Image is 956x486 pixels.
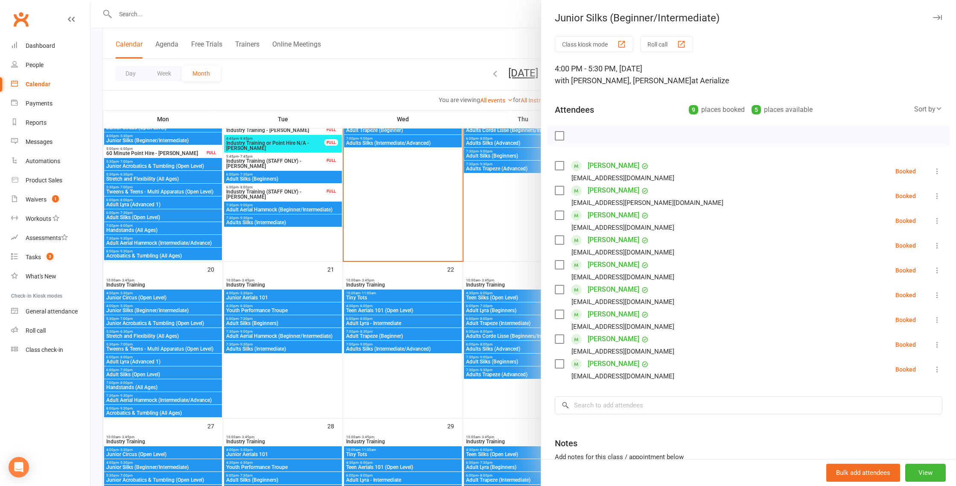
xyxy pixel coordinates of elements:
a: Automations [11,152,90,171]
a: Payments [11,94,90,113]
a: [PERSON_NAME] [588,208,639,222]
div: Assessments [26,234,68,241]
div: Booked [895,366,916,372]
div: Booked [895,193,916,199]
div: Automations [26,158,60,164]
a: What's New [11,267,90,286]
div: places booked [689,104,745,116]
button: Roll call [640,36,693,52]
div: Workouts [26,215,51,222]
div: [EMAIL_ADDRESS][DOMAIN_NAME] [571,371,674,382]
div: [EMAIL_ADDRESS][DOMAIN_NAME] [571,321,674,332]
span: 1 [52,195,59,202]
span: with [PERSON_NAME], [PERSON_NAME] [555,76,691,85]
div: Booked [895,342,916,348]
div: [EMAIL_ADDRESS][DOMAIN_NAME] [571,296,674,307]
div: places available [752,104,813,116]
div: Booked [895,292,916,298]
a: [PERSON_NAME] [588,159,639,173]
div: Booked [895,267,916,273]
div: [EMAIL_ADDRESS][DOMAIN_NAME] [571,346,674,357]
a: Calendar [11,75,90,94]
div: General attendance [26,308,78,315]
div: 9 [689,105,698,114]
div: Junior Silks (Beginner/Intermediate) [541,12,956,24]
a: [PERSON_NAME] [588,184,639,197]
div: Attendees [555,104,594,116]
a: [PERSON_NAME] [588,307,639,321]
div: Open Intercom Messenger [9,457,29,477]
div: Booked [895,218,916,224]
div: Booked [895,317,916,323]
div: Waivers [26,196,47,203]
button: Class kiosk mode [555,36,633,52]
a: Product Sales [11,171,90,190]
a: [PERSON_NAME] [588,283,639,296]
a: Assessments [11,228,90,248]
div: Dashboard [26,42,55,49]
a: Class kiosk mode [11,340,90,360]
a: Dashboard [11,36,90,56]
div: [EMAIL_ADDRESS][DOMAIN_NAME] [571,173,674,184]
a: Tasks 3 [11,248,90,267]
a: [PERSON_NAME] [588,233,639,247]
div: Calendar [26,81,50,88]
div: [EMAIL_ADDRESS][DOMAIN_NAME] [571,272,674,283]
a: Roll call [11,321,90,340]
a: [PERSON_NAME] [588,332,639,346]
div: Tasks [26,254,41,261]
div: What's New [26,273,56,280]
div: Notes [555,437,577,449]
div: [EMAIL_ADDRESS][DOMAIN_NAME] [571,247,674,258]
div: Add notes for this class / appointment below [555,452,942,462]
div: Payments [26,100,52,107]
button: Bulk add attendees [826,464,900,482]
a: General attendance kiosk mode [11,302,90,321]
div: Reports [26,119,47,126]
div: Product Sales [26,177,62,184]
a: [PERSON_NAME] [588,258,639,272]
button: View [905,464,946,482]
div: [EMAIL_ADDRESS][DOMAIN_NAME] [571,222,674,233]
div: Class check-in [26,346,63,353]
a: Messages [11,132,90,152]
div: Roll call [26,327,46,334]
div: Booked [895,243,916,249]
div: People [26,61,44,68]
span: 3 [47,253,53,260]
a: People [11,56,90,75]
a: [PERSON_NAME] [588,357,639,371]
div: Messages [26,138,52,145]
a: Reports [11,113,90,132]
div: 5 [752,105,761,114]
div: Booked [895,168,916,174]
div: [EMAIL_ADDRESS][PERSON_NAME][DOMAIN_NAME] [571,197,723,208]
a: Clubworx [10,9,32,30]
span: at Aerialize [691,76,729,85]
div: 4:00 PM - 5:30 PM, [DATE] [555,63,942,87]
div: Sort by [914,104,942,115]
input: Search to add attendees [555,396,942,414]
a: Workouts [11,209,90,228]
a: Waivers 1 [11,190,90,209]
